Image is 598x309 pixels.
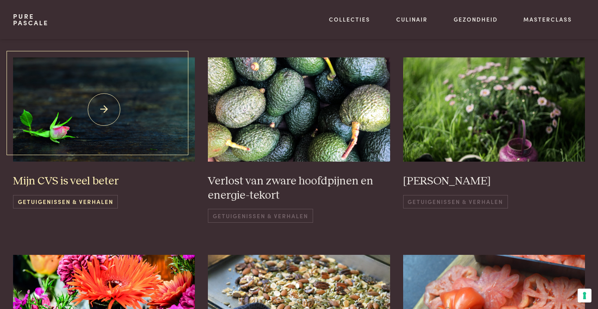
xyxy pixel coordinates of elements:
a: _DSC8269 Mijn CVS is veel beter Getuigenissen & Verhalen [13,57,195,222]
a: Masterclass [523,15,572,24]
h3: Mijn CVS is veel beter [13,174,195,188]
img: IMG_7191 [208,57,390,161]
button: Uw voorkeuren voor toestemming voor trackingtechnologieën [578,289,591,302]
img: _DSC8269 [13,57,195,161]
img: Pascale Naessens [403,57,585,161]
a: Gezondheid [454,15,498,24]
a: Culinair [396,15,428,24]
h3: [PERSON_NAME] [403,174,585,188]
a: Collecties [329,15,370,24]
span: Getuigenissen & Verhalen [403,195,508,208]
h3: Verlost van zware hoofdpijnen en energie-tekort [208,174,390,202]
a: Pascale Naessens [PERSON_NAME] Getuigenissen & Verhalen [403,57,585,222]
a: IMG_7191 Verlost van zware hoofdpijnen en energie-tekort Getuigenissen & Verhalen [208,57,390,222]
span: Getuigenissen & Verhalen [13,195,118,208]
span: Getuigenissen & Verhalen [208,209,313,222]
a: PurePascale [13,13,49,26]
